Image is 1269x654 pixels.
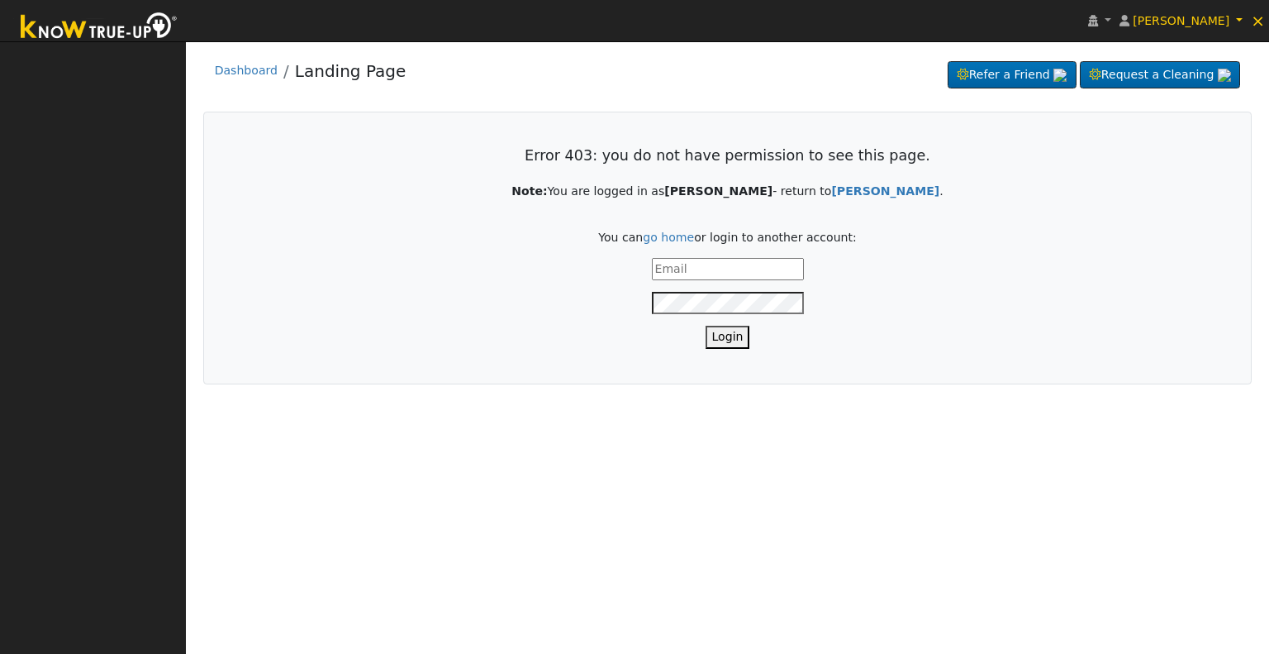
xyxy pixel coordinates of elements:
[664,184,772,198] strong: [PERSON_NAME]
[948,61,1077,89] a: Refer a Friend
[831,184,939,198] strong: [PERSON_NAME]
[278,59,406,92] li: Landing Page
[831,184,939,198] a: Back to User
[1218,69,1231,82] img: retrieve
[511,184,547,198] strong: Note:
[1133,14,1229,27] span: [PERSON_NAME]
[1251,11,1265,31] span: ×
[239,183,1216,200] p: You are logged in as - return to .
[215,64,278,77] a: Dashboard
[706,326,750,348] button: Login
[1080,61,1240,89] a: Request a Cleaning
[239,147,1216,165] h3: Error 403: you do not have permission to see this page.
[643,231,694,244] a: go home
[652,258,804,280] input: Email
[1053,69,1067,82] img: retrieve
[12,9,186,46] img: Know True-Up
[239,229,1216,246] p: You can or login to another account:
